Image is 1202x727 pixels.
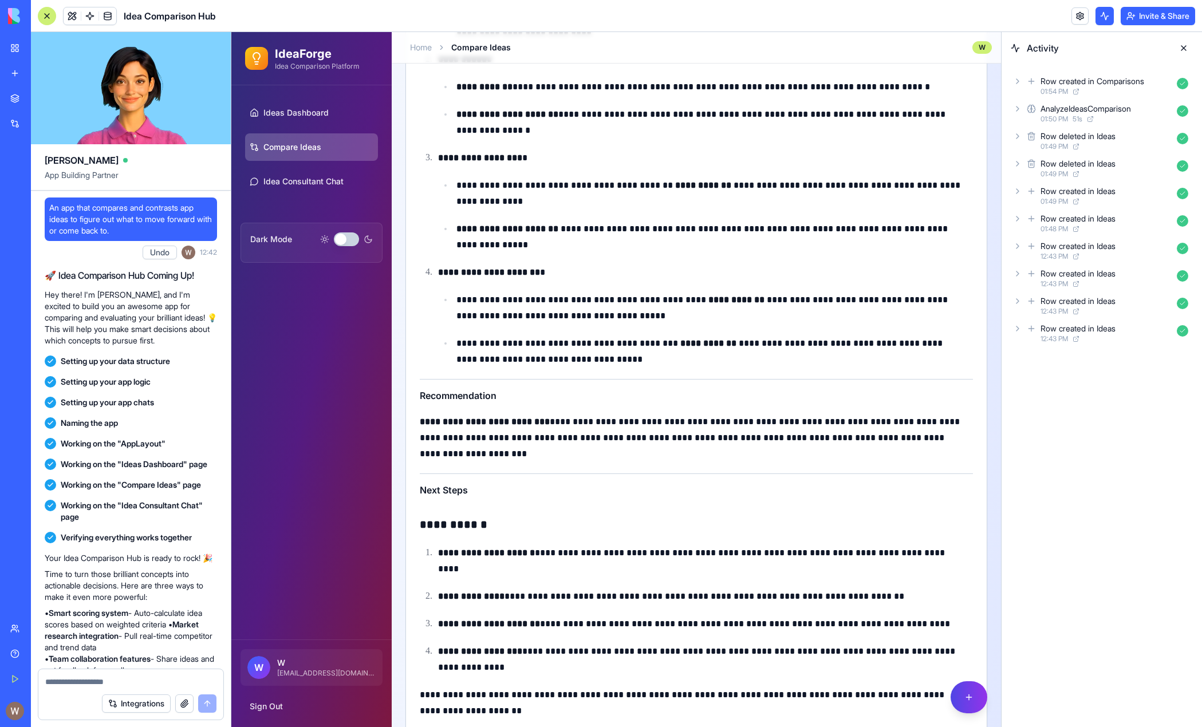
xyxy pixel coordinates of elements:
p: Your Idea Comparison Hub is ready to rock! 🎉 [45,552,217,564]
span: An app that compares and contrasts app ideas to figure out what to move forward with or come back... [49,202,212,236]
span: 01:48 PM [1041,224,1068,234]
p: W [46,625,144,637]
span: Compare Ideas [220,10,279,21]
div: Row created in Comparisons [1041,76,1144,87]
h4: Recommendation [188,357,742,370]
button: Undo [143,246,177,259]
span: 51 s [1073,114,1082,124]
span: Setting up your app chats [61,397,154,408]
h1: IdeaForge [44,14,128,30]
div: W [741,9,760,22]
span: 12:43 PM [1041,279,1068,289]
p: Idea Comparison Platform [44,30,128,39]
span: 01:49 PM [1041,197,1068,206]
nav: breadcrumb [179,10,279,21]
div: Row created in Ideas [1041,323,1116,334]
strong: Team collaboration features [49,654,151,663]
span: Idea Consultant Chat [32,144,112,155]
div: Row created in Ideas [1041,185,1116,197]
span: Ideas Dashboard [32,75,97,86]
span: 01:50 PM [1041,114,1068,124]
span: 12:43 PM [1041,334,1068,343]
div: Row created in Ideas [1041,240,1116,252]
span: 12:42 [200,248,217,257]
img: logo [8,8,79,24]
span: 12:43 PM [1041,252,1068,261]
button: Sign Out [9,663,151,686]
span: [PERSON_NAME] [45,153,119,167]
span: Naming the app [61,417,118,429]
img: ACg8ocJ6kj_wgGJSYm9VtaC7o__rI_Dta_Rlduz_nnJixtpLo2JIaQ=s96-c [6,702,24,720]
span: Working on the "Idea Consultant Chat" page [61,500,217,523]
span: W [16,624,39,647]
label: Dark Mode [19,201,61,213]
a: Idea Consultant Chat [14,136,147,163]
span: Setting up your app logic [61,376,151,388]
span: 01:54 PM [1041,87,1068,96]
strong: Smart scoring system [49,608,128,618]
span: 01:49 PM [1041,169,1068,179]
div: Row deleted in Ideas [1041,158,1116,169]
p: [EMAIL_ADDRESS][DOMAIN_NAME] [46,637,144,646]
span: Working on the "AppLayout" [61,438,165,449]
img: ACg8ocJ6kj_wgGJSYm9VtaC7o__rI_Dta_Rlduz_nnJixtpLo2JIaQ=s96-c [182,246,195,259]
a: Compare Ideas [14,101,147,129]
a: Ideas Dashboard [14,67,147,94]
div: Row created in Ideas [1041,295,1116,307]
button: Integrations [102,694,171,713]
span: 12:43 PM [1041,307,1068,316]
p: Hey there! I'm [PERSON_NAME], and I'm excited to build you an awesome app for comparing and evalu... [45,289,217,346]
span: Working on the "Compare Ideas" page [61,479,201,491]
span: Setting up your data structure [61,355,170,367]
span: Activity [1027,41,1168,55]
h2: 🚀 Idea Comparison Hub Coming Up! [45,268,217,282]
a: Home [179,10,200,21]
div: AnalyzeIdeasComparison [1041,103,1131,114]
span: Working on the "Ideas Dashboard" page [61,459,207,470]
h4: Next Steps [188,451,742,465]
span: App Building Partner [45,169,217,190]
p: • - Auto-calculate idea scores based on weighted criteria • - Pull real-time competitor and trend... [45,607,217,676]
div: Row created in Ideas [1041,213,1116,224]
span: Idea Comparison Hub [124,9,216,23]
span: 01:49 PM [1041,142,1068,151]
span: Compare Ideas [32,109,90,121]
span: Verifying everything works together [61,532,192,543]
p: Time to turn those brilliant concepts into actionable decisions. Here are three ways to make it e... [45,568,217,603]
div: Row deleted in Ideas [1041,131,1116,142]
div: Row created in Ideas [1041,268,1116,279]
button: Invite & Share [1121,7,1195,25]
